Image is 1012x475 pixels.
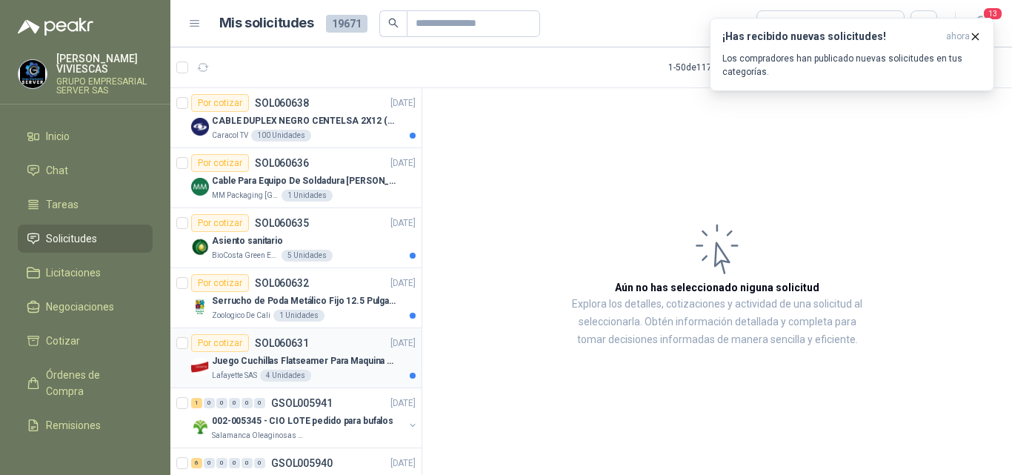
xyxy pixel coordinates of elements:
[255,218,309,228] p: SOL060635
[229,458,240,468] div: 0
[255,278,309,288] p: SOL060632
[212,114,396,128] p: CABLE DUPLEX NEGRO CENTELSA 2X12 (COLOR NEGRO)
[19,60,47,88] img: Company Logo
[254,458,265,468] div: 0
[191,458,202,468] div: 6
[946,30,970,43] span: ahora
[204,458,215,468] div: 0
[212,370,257,382] p: Lafayette SAS
[968,10,994,37] button: 13
[18,411,153,439] a: Remisiones
[212,354,396,368] p: Juego Cuchillas Flatseamer Para Maquina de Coser
[18,122,153,150] a: Inicio
[170,88,422,148] a: Por cotizarSOL060638[DATE] Company LogoCABLE DUPLEX NEGRO CENTELSA 2X12 (COLOR NEGRO)Caracol TV10...
[18,18,93,36] img: Logo peakr
[191,178,209,196] img: Company Logo
[390,156,416,170] p: [DATE]
[170,148,422,208] a: Por cotizarSOL060636[DATE] Company LogoCable Para Equipo De Soldadura [PERSON_NAME]MM Packaging [...
[260,370,311,382] div: 4 Unidades
[326,15,367,33] span: 19671
[18,293,153,321] a: Negociaciones
[46,128,70,145] span: Inicio
[390,216,416,230] p: [DATE]
[388,18,399,28] span: search
[170,268,422,328] a: Por cotizarSOL060632[DATE] Company LogoSerrucho de Poda Metálico Fijo 12.5 Pulgadas Tramontina co...
[191,358,209,376] img: Company Logo
[722,52,982,79] p: Los compradores han publicado nuevas solicitudes en tus categorías.
[191,398,202,408] div: 1
[282,190,333,202] div: 1 Unidades
[212,430,305,442] p: Salamanca Oleaginosas SAS
[46,367,139,399] span: Órdenes de Compra
[570,296,864,349] p: Explora los detalles, cotizaciones y actividad de una solicitud al seleccionarla. Obtén informaci...
[390,456,416,471] p: [DATE]
[46,230,97,247] span: Solicitudes
[170,328,422,388] a: Por cotizarSOL060631[DATE] Company LogoJuego Cuchillas Flatseamer Para Maquina de CoserLafayette ...
[668,56,770,79] div: 1 - 50 de 11766
[271,398,333,408] p: GSOL005941
[216,458,227,468] div: 0
[982,7,1003,21] span: 13
[710,18,994,91] button: ¡Has recibido nuevas solicitudes!ahora Los compradores han publicado nuevas solicitudes en tus ca...
[18,225,153,253] a: Solicitudes
[18,259,153,287] a: Licitaciones
[390,276,416,290] p: [DATE]
[216,398,227,408] div: 0
[212,234,283,248] p: Asiento sanitario
[255,98,309,108] p: SOL060638
[255,338,309,348] p: SOL060631
[242,398,253,408] div: 0
[722,30,940,43] h3: ¡Has recibido nuevas solicitudes!
[212,174,396,188] p: Cable Para Equipo De Soldadura [PERSON_NAME]
[46,265,101,281] span: Licitaciones
[254,398,265,408] div: 0
[46,299,114,315] span: Negociaciones
[191,334,249,352] div: Por cotizar
[191,298,209,316] img: Company Logo
[390,336,416,351] p: [DATE]
[191,274,249,292] div: Por cotizar
[212,414,393,428] p: 002-005345 - CIO LOTE pedido para bufalos
[46,162,68,179] span: Chat
[271,458,333,468] p: GSOL005940
[170,208,422,268] a: Por cotizarSOL060635[DATE] Company LogoAsiento sanitarioBioCosta Green Energy S.A.S5 Unidades
[255,158,309,168] p: SOL060636
[212,294,396,308] p: Serrucho de Poda Metálico Fijo 12.5 Pulgadas Tramontina con Mango de Goma
[191,118,209,136] img: Company Logo
[251,130,311,142] div: 100 Unidades
[18,190,153,219] a: Tareas
[46,333,80,349] span: Cotizar
[242,458,253,468] div: 0
[46,196,79,213] span: Tareas
[212,190,279,202] p: MM Packaging [GEOGRAPHIC_DATA]
[18,327,153,355] a: Cotizar
[191,214,249,232] div: Por cotizar
[46,417,101,434] span: Remisiones
[766,16,797,32] div: Todas
[191,418,209,436] img: Company Logo
[282,250,333,262] div: 5 Unidades
[191,94,249,112] div: Por cotizar
[212,310,270,322] p: Zoologico De Cali
[18,156,153,185] a: Chat
[212,130,248,142] p: Caracol TV
[56,77,153,95] p: GRUPO EMPRESARIAL SERVER SAS
[229,398,240,408] div: 0
[191,154,249,172] div: Por cotizar
[390,396,416,411] p: [DATE]
[18,361,153,405] a: Órdenes de Compra
[56,53,153,74] p: [PERSON_NAME] VIVIESCAS
[191,238,209,256] img: Company Logo
[390,96,416,110] p: [DATE]
[191,394,419,442] a: 1 0 0 0 0 0 GSOL005941[DATE] Company Logo002-005345 - CIO LOTE pedido para bufalosSalamanca Oleag...
[273,310,324,322] div: 1 Unidades
[219,13,314,34] h1: Mis solicitudes
[204,398,215,408] div: 0
[212,250,279,262] p: BioCosta Green Energy S.A.S
[615,279,819,296] h3: Aún no has seleccionado niguna solicitud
